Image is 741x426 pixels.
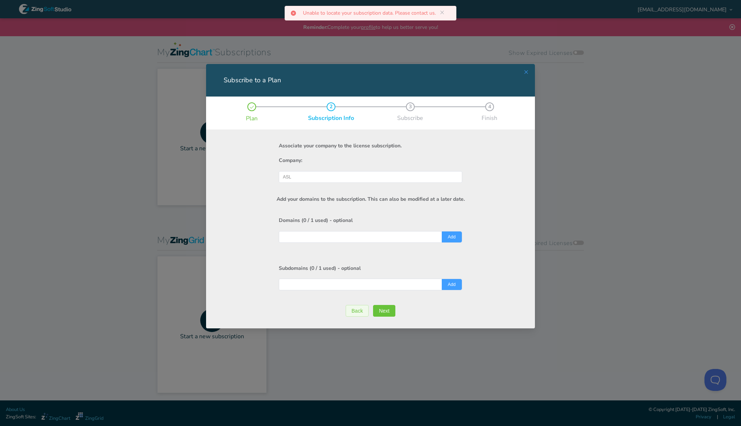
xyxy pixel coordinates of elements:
button: Next [373,305,395,317]
div: Plan [212,112,291,125]
button: Add [442,279,462,290]
button: Add [442,231,462,242]
div: 4 [488,104,491,109]
div: 3 [409,104,412,109]
button: Back [346,305,369,317]
div: Finish [450,111,529,125]
button: Close this dialog [517,64,535,82]
h4: Company: [279,157,462,164]
p: Unable to locate your subscription data. Please contact us. [303,11,442,16]
span: Next [379,308,389,313]
h4: Associate your company to the license subscription. [279,142,462,150]
div: Subscription Info [291,111,370,125]
h4: Subdomains (0 / 1 used) - optional [279,264,361,272]
span: Back [351,308,363,313]
h4: Domains (0 / 1 used) - optional [279,216,353,224]
span: Add [448,282,456,287]
h4: Add your domains to the subscription. This can also be modified at a later date. [277,195,465,203]
div: 2 [330,104,332,109]
div: Subscribe [370,111,450,125]
span: Subscribe to a Plan [224,76,281,84]
span: Add [448,235,456,239]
